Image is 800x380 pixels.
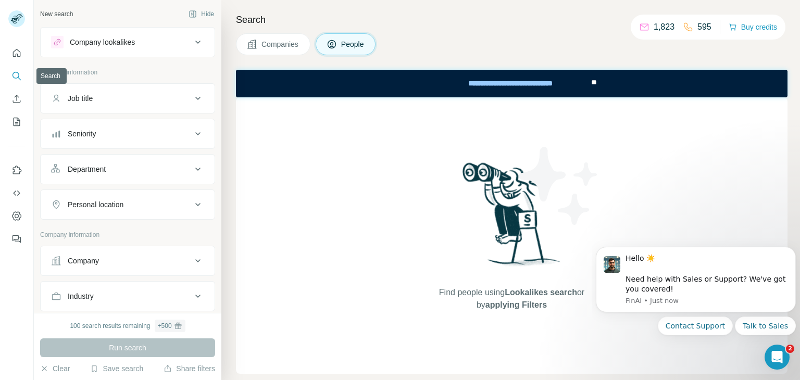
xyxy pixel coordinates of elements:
button: My lists [8,112,25,131]
div: Personal location [68,199,123,210]
span: Find people using or by [428,286,595,311]
div: New search [40,9,73,19]
button: Department [41,157,215,182]
button: Share filters [164,363,215,374]
button: Personal location [41,192,215,217]
button: Job title [41,86,215,111]
span: applying Filters [485,300,547,309]
div: Seniority [68,129,96,139]
button: Company [41,248,215,273]
img: Avatar [8,10,25,27]
iframe: Intercom live chat [765,345,790,370]
div: Department [68,164,106,174]
iframe: Banner [236,70,787,97]
span: People [341,39,365,49]
div: 100 search results remaining [70,320,185,332]
div: Company lookalikes [70,37,135,47]
button: Hide [181,6,221,22]
div: Job title [68,93,93,104]
button: Search [8,67,25,85]
div: Industry [68,291,94,301]
p: Personal information [40,68,215,77]
button: Quick start [8,44,25,62]
iframe: Intercom notifications message [592,234,800,375]
button: Buy credits [729,20,777,34]
h4: Search [236,12,787,27]
span: Companies [261,39,299,49]
button: Clear [40,363,70,374]
button: Use Surfe API [8,184,25,202]
div: + 500 [158,321,172,331]
button: Enrich CSV [8,90,25,108]
p: 595 [697,21,711,33]
button: Use Surfe on LinkedIn [8,161,25,180]
img: Surfe Illustration - Stars [512,139,606,233]
button: Company lookalikes [41,30,215,55]
p: Company information [40,230,215,239]
button: Industry [41,284,215,309]
button: Seniority [41,121,215,146]
img: Surfe Illustration - Woman searching with binoculars [458,160,566,276]
button: Save search [90,363,143,374]
button: Feedback [8,230,25,248]
p: 1,823 [654,21,674,33]
button: Dashboard [8,207,25,225]
div: Company [68,256,99,266]
span: Lookalikes search [505,288,577,297]
span: 2 [786,345,794,353]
